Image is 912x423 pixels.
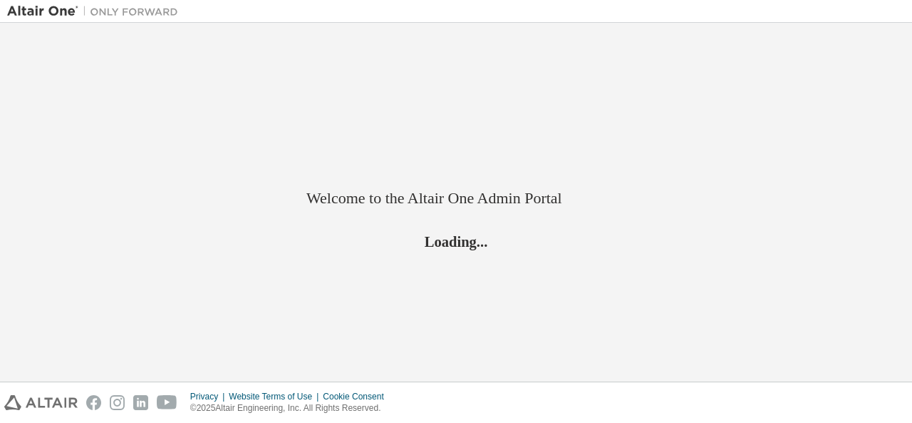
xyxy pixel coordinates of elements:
img: facebook.svg [86,395,101,410]
img: instagram.svg [110,395,125,410]
img: youtube.svg [157,395,177,410]
div: Privacy [190,391,229,402]
h2: Welcome to the Altair One Admin Portal [306,188,606,208]
p: © 2025 Altair Engineering, Inc. All Rights Reserved. [190,402,393,414]
img: linkedin.svg [133,395,148,410]
img: altair_logo.svg [4,395,78,410]
h2: Loading... [306,232,606,250]
div: Cookie Consent [323,391,392,402]
div: Website Terms of Use [229,391,323,402]
img: Altair One [7,4,185,19]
